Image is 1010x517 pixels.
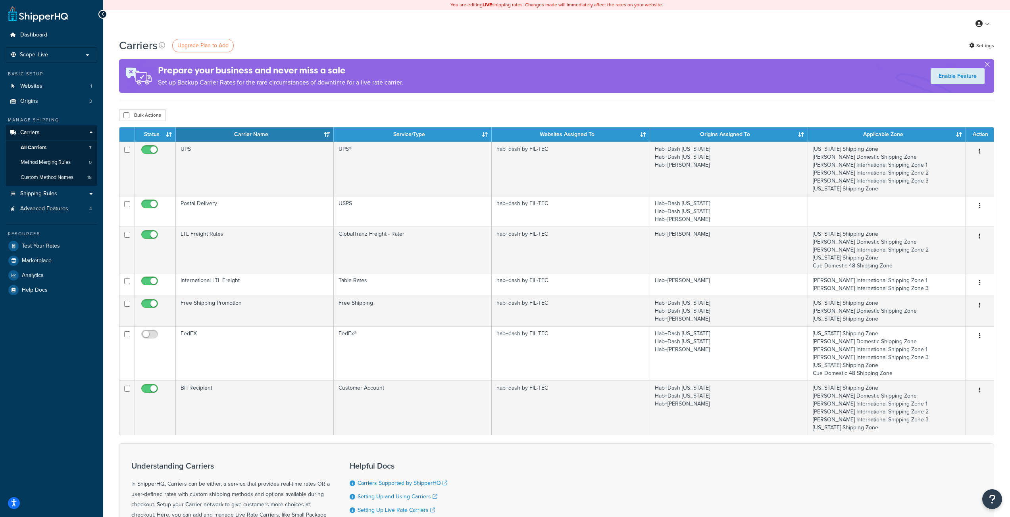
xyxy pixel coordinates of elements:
a: Carriers Supported by ShipperHQ [358,479,447,487]
td: Customer Account [334,381,492,435]
span: Advanced Features [20,206,68,212]
td: [US_STATE] Shipping Zone [PERSON_NAME] Domestic Shipping Zone [PERSON_NAME] International Shippin... [808,142,966,196]
td: Hab+Dash [US_STATE] Hab+Dash [US_STATE] Hab+[PERSON_NAME] [650,296,808,326]
li: All Carriers [6,140,97,155]
li: Method Merging Rules [6,155,97,170]
th: Origins Assigned To: activate to sort column ascending [650,127,808,142]
li: Origins [6,94,97,109]
td: UPS® [334,142,492,196]
p: Set up Backup Carrier Rates for the rare circumstances of downtime for a live rate carrier. [158,77,403,88]
td: hab+dash by FIL-TEC [492,381,650,435]
td: [PERSON_NAME] International Shipping Zone 1 [PERSON_NAME] International Shipping Zone 3 [808,273,966,296]
th: Service/Type: activate to sort column ascending [334,127,492,142]
a: Setting Up Live Rate Carriers [358,506,435,514]
td: Hab+Dash [US_STATE] Hab+Dash [US_STATE] Hab+[PERSON_NAME] [650,326,808,381]
span: Upgrade Plan to Add [177,41,229,50]
span: Carriers [20,129,40,136]
td: Bill Recipient [176,381,334,435]
td: [US_STATE] Shipping Zone [PERSON_NAME] Domestic Shipping Zone [US_STATE] Shipping Zone [808,296,966,326]
img: ad-rules-rateshop-fe6ec290ccb7230408bd80ed9643f0289d75e0ffd9eb532fc0e269fcd187b520.png [119,59,158,93]
a: Marketplace [6,254,97,268]
span: 3 [89,98,92,105]
th: Status: activate to sort column ascending [135,127,176,142]
button: Open Resource Center [982,489,1002,509]
b: LIVE [483,1,492,8]
span: Origins [20,98,38,105]
span: Analytics [22,272,44,279]
td: FedEx® [334,326,492,381]
td: [US_STATE] Shipping Zone [PERSON_NAME] Domestic Shipping Zone [PERSON_NAME] International Shippin... [808,227,966,273]
span: Custom Method Names [21,174,73,181]
td: FedEX [176,326,334,381]
td: hab+dash by FIL-TEC [492,142,650,196]
td: GlobalTranz Freight - Rater [334,227,492,273]
span: 0 [89,159,92,166]
a: ShipperHQ Home [8,6,68,22]
span: 1 [90,83,92,90]
span: Scope: Live [20,52,48,58]
td: Hab+Dash [US_STATE] Hab+Dash [US_STATE] Hab+[PERSON_NAME] [650,196,808,227]
td: hab+dash by FIL-TEC [492,196,650,227]
a: Enable Feature [931,68,985,84]
a: Dashboard [6,28,97,42]
li: Websites [6,79,97,94]
li: Custom Method Names [6,170,97,185]
span: 4 [89,206,92,212]
td: Free Shipping [334,296,492,326]
div: Manage Shipping [6,117,97,123]
td: USPS [334,196,492,227]
a: All Carriers 7 [6,140,97,155]
span: 18 [87,174,92,181]
a: Setting Up and Using Carriers [358,492,437,501]
td: hab+dash by FIL-TEC [492,326,650,381]
div: Resources [6,231,97,237]
td: Hab+[PERSON_NAME] [650,227,808,273]
h1: Carriers [119,38,158,53]
td: [US_STATE] Shipping Zone [PERSON_NAME] Domestic Shipping Zone [PERSON_NAME] International Shippin... [808,326,966,381]
td: hab+dash by FIL-TEC [492,273,650,296]
span: Dashboard [20,32,47,38]
a: Help Docs [6,283,97,297]
span: Shipping Rules [20,190,57,197]
h3: Helpful Docs [350,461,453,470]
a: Origins 3 [6,94,97,109]
td: Hab+Dash [US_STATE] Hab+Dash [US_STATE] Hab+[PERSON_NAME] [650,381,808,435]
li: Advanced Features [6,202,97,216]
li: Carriers [6,125,97,186]
td: [US_STATE] Shipping Zone [PERSON_NAME] Domestic Shipping Zone [PERSON_NAME] International Shippin... [808,381,966,435]
a: Carriers [6,125,97,140]
td: Table Rates [334,273,492,296]
td: Postal Delivery [176,196,334,227]
a: Shipping Rules [6,186,97,201]
button: Bulk Actions [119,109,165,121]
td: Free Shipping Promotion [176,296,334,326]
a: Method Merging Rules 0 [6,155,97,170]
div: Basic Setup [6,71,97,77]
a: Test Your Rates [6,239,97,253]
th: Action [966,127,994,142]
span: Marketplace [22,258,52,264]
th: Websites Assigned To: activate to sort column ascending [492,127,650,142]
a: Analytics [6,268,97,283]
td: International LTL Freight [176,273,334,296]
h4: Prepare your business and never miss a sale [158,64,403,77]
a: Upgrade Plan to Add [172,39,234,52]
td: UPS [176,142,334,196]
span: Websites [20,83,42,90]
span: 7 [89,144,92,151]
h3: Understanding Carriers [131,461,330,470]
td: Hab+Dash [US_STATE] Hab+Dash [US_STATE] Hab+[PERSON_NAME] [650,142,808,196]
span: Help Docs [22,287,48,294]
td: Hab+[PERSON_NAME] [650,273,808,296]
span: Test Your Rates [22,243,60,250]
span: All Carriers [21,144,46,151]
a: Advanced Features 4 [6,202,97,216]
span: Method Merging Rules [21,159,71,166]
th: Carrier Name: activate to sort column ascending [176,127,334,142]
td: hab+dash by FIL-TEC [492,296,650,326]
a: Websites 1 [6,79,97,94]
